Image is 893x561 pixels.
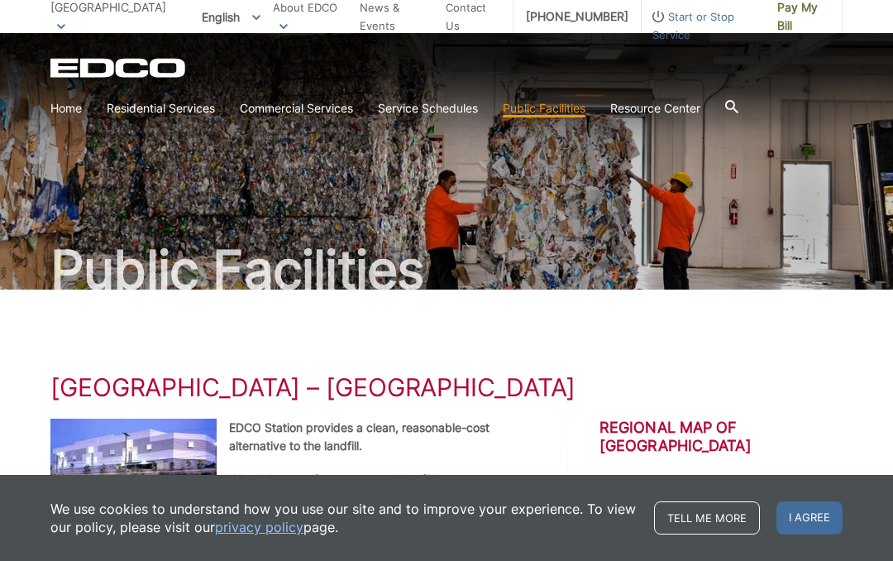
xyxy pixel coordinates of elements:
a: Commercial Services [240,99,353,117]
a: Home [50,99,82,117]
h1: [GEOGRAPHIC_DATA] – [GEOGRAPHIC_DATA] [50,372,843,402]
h2: Public Facilities [50,243,843,296]
h2: Regional Map of [GEOGRAPHIC_DATA] [599,419,843,455]
a: Tell me more [654,501,760,535]
a: Public Facilities [503,99,585,117]
a: Residential Services [107,99,215,117]
a: Service Schedules [378,99,478,117]
p: We use cookies to understand how you use our site and to improve your experience. To view our pol... [50,500,638,536]
p: Why drive out of your way to a landfill? [GEOGRAPHIC_DATA] offers covered concrete floor space fo... [50,470,537,543]
img: EDCO Station La Mesa [50,419,217,510]
span: English [189,3,273,31]
strong: EDCO Station provides a clean, reasonable-cost alternative to the landfill. [229,420,489,453]
a: Resource Center [610,99,700,117]
a: EDCD logo. Return to the homepage. [50,58,188,78]
span: I agree [776,501,843,535]
a: privacy policy [215,518,303,536]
